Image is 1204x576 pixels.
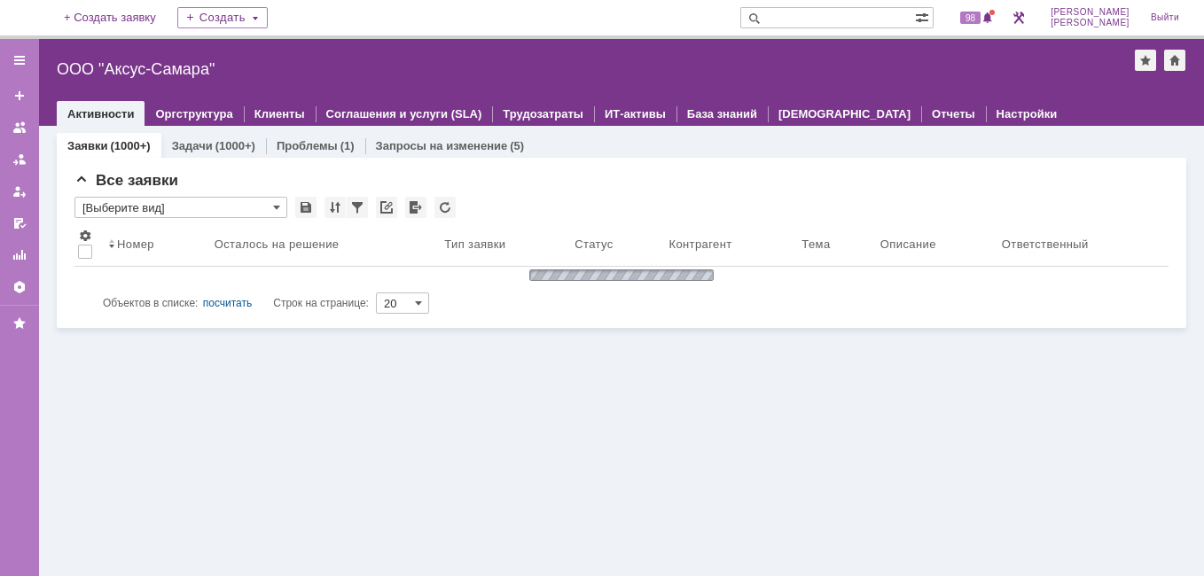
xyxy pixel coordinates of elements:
div: Создать [177,7,268,28]
th: Ответственный [998,225,1169,267]
a: Оргструктура [155,107,232,121]
a: Отчеты [932,107,975,121]
div: Тема [801,237,830,251]
th: Статус [571,225,665,267]
a: Заявки [67,139,107,152]
div: ООО "Аксус-Самара" [57,60,1135,78]
a: Клиенты [254,107,305,121]
div: Добавить в избранное [1135,50,1156,71]
div: Сортировка... [324,197,346,218]
a: Соглашения и услуги (SLA) [326,107,482,121]
a: Создать заявку [5,82,34,110]
a: База знаний [687,107,757,121]
div: (1000+) [110,139,150,152]
a: Мои согласования [5,209,34,237]
i: Строк на странице: [103,292,369,314]
span: Все заявки [74,172,178,189]
div: Статус [575,237,613,251]
span: Настройки [78,229,92,243]
div: (5) [510,139,524,152]
th: Контрагент [665,225,798,267]
div: Скопировать ссылку на список [376,197,397,218]
span: [PERSON_NAME] [1051,18,1130,28]
a: Перейти в интерфейс администратора [1008,7,1029,28]
div: Контрагент [668,237,731,251]
a: Отчеты [5,241,34,269]
div: Тип заявки [444,237,505,251]
th: Тип заявки [441,225,571,267]
th: Осталось на решение [211,225,442,267]
a: ИТ-активы [605,107,666,121]
img: wJIQAAOwAAAAAAAAAAAA== [524,267,719,284]
div: (1000+) [215,139,255,152]
div: Номер [117,237,154,251]
div: Сохранить вид [295,197,317,218]
a: Заявки в моей ответственности [5,145,34,174]
th: Номер [105,225,211,267]
div: Описание [880,237,936,251]
span: [PERSON_NAME] [1051,7,1130,18]
a: Трудозатраты [503,107,583,121]
a: Проблемы [277,139,338,152]
a: Задачи [172,139,213,152]
div: (1) [340,139,355,152]
div: Ответственный [1002,237,1089,251]
div: Сделать домашней страницей [1164,50,1185,71]
div: посчитать [203,292,253,314]
a: Мои заявки [5,177,34,206]
a: Заявки на командах [5,113,34,142]
a: Настройки [997,107,1058,121]
a: Запросы на изменение [376,139,508,152]
th: Тема [798,225,877,267]
div: Экспорт списка [405,197,426,218]
div: Осталось на решение [215,237,340,251]
a: Активности [67,107,134,121]
span: 98 [960,12,981,24]
div: Фильтрация... [347,197,368,218]
div: Обновлять список [434,197,456,218]
span: Расширенный поиск [915,8,933,25]
span: Объектов в списке: [103,297,198,309]
a: [DEMOGRAPHIC_DATA] [778,107,911,121]
a: Настройки [5,273,34,301]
